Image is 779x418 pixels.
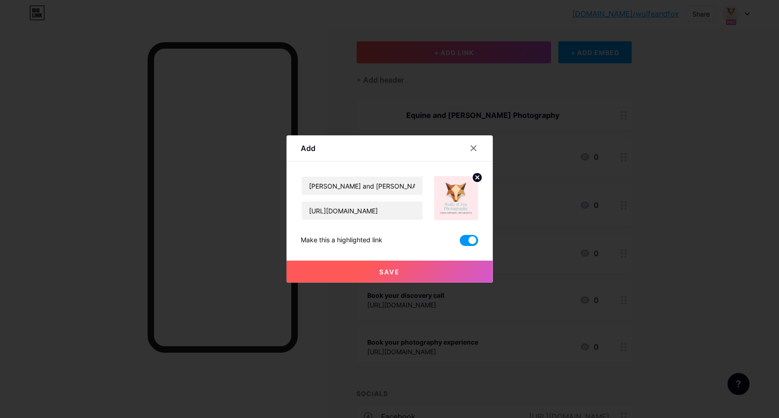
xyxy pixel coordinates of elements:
[287,261,493,283] button: Save
[379,268,400,276] span: Save
[302,201,423,220] input: URL
[301,143,316,154] div: Add
[434,176,478,220] img: link_thumbnail
[301,235,383,246] div: Make this a highlighted link
[302,177,423,195] input: Title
